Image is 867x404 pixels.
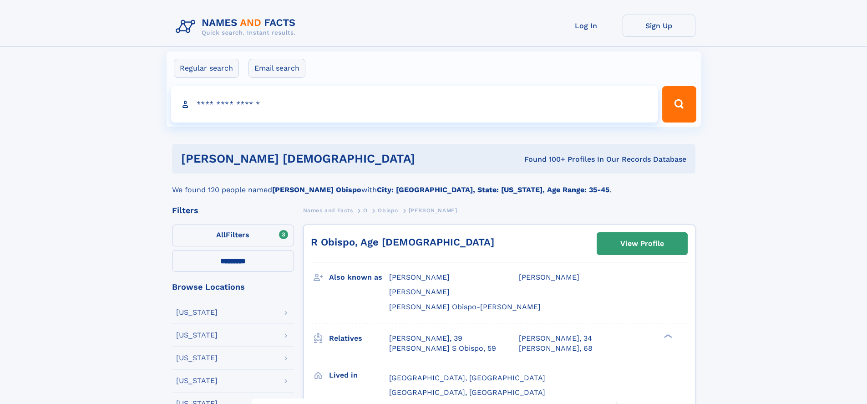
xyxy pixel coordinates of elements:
[378,207,398,214] span: Obispo
[172,206,294,215] div: Filters
[176,377,218,384] div: [US_STATE]
[311,236,494,248] a: R Obispo, Age [DEMOGRAPHIC_DATA]
[363,207,368,214] span: O
[329,331,389,346] h3: Relatives
[519,273,579,281] span: [PERSON_NAME]
[176,332,218,339] div: [US_STATE]
[550,15,623,37] a: Log In
[597,233,687,255] a: View Profile
[329,368,389,383] h3: Lived in
[176,354,218,362] div: [US_STATE]
[623,15,695,37] a: Sign Up
[389,388,545,397] span: [GEOGRAPHIC_DATA], [GEOGRAPHIC_DATA]
[389,373,545,382] span: [GEOGRAPHIC_DATA], [GEOGRAPHIC_DATA]
[519,343,593,353] a: [PERSON_NAME], 68
[171,86,659,123] input: search input
[172,283,294,291] div: Browse Locations
[176,309,218,316] div: [US_STATE]
[303,205,353,216] a: Names and Facts
[272,185,361,194] b: [PERSON_NAME] Obispo
[409,207,457,214] span: [PERSON_NAME]
[172,15,303,39] img: Logo Names and Facts
[389,333,462,343] a: [PERSON_NAME], 39
[389,287,450,296] span: [PERSON_NAME]
[519,333,592,343] a: [PERSON_NAME], 34
[389,302,541,311] span: [PERSON_NAME] Obispo-[PERSON_NAME]
[216,230,226,239] span: All
[377,185,609,194] b: City: [GEOGRAPHIC_DATA], State: [US_STATE], Age Range: 35-45
[174,59,239,78] label: Regular search
[172,174,695,195] div: We found 120 people named with .
[389,343,496,353] a: [PERSON_NAME] S Obispo, 59
[378,205,398,216] a: Obispo
[329,270,389,285] h3: Also known as
[181,153,470,164] h1: [PERSON_NAME] [DEMOGRAPHIC_DATA]
[248,59,305,78] label: Email search
[172,225,294,246] label: Filters
[662,333,673,339] div: ❯
[389,273,450,281] span: [PERSON_NAME]
[470,154,686,164] div: Found 100+ Profiles In Our Records Database
[662,86,696,123] button: Search Button
[620,233,664,254] div: View Profile
[363,205,368,216] a: O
